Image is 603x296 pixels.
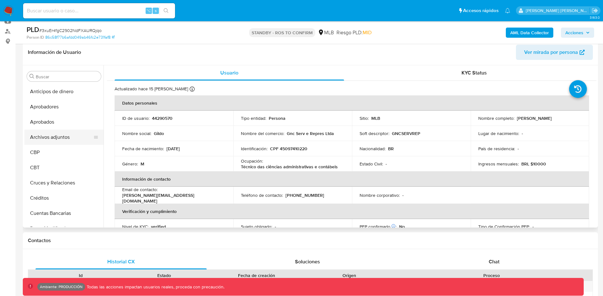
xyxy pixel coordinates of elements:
[24,130,98,145] button: Archivos adjuntos
[561,28,594,38] button: Acciones
[360,131,389,136] p: Soft descriptor :
[24,190,104,206] button: Créditos
[115,204,589,219] th: Verificación y cumplimiento
[399,224,405,229] p: No
[360,224,397,229] p: PEP confirmado :
[478,161,519,167] p: Ingresos mensuales :
[505,8,510,13] a: Notificaciones
[386,161,387,167] p: -
[141,161,144,167] p: M
[402,192,404,198] p: -
[241,164,338,170] p: Técnico das ciências administrativas e contábeis
[122,146,164,151] p: Fecha de nacimiento :
[24,221,104,236] button: Datos Modificados
[521,161,546,167] p: BRL $10000
[388,146,394,151] p: BR
[29,74,35,79] button: Buscar
[241,115,266,121] p: Tipo entidad :
[590,15,600,20] span: 3.163.0
[27,35,44,40] b: Person ID
[24,114,104,130] button: Aprobados
[506,28,553,38] button: AML Data Collector
[489,258,499,265] span: Chat
[115,171,589,187] th: Información de contacto
[565,28,583,38] span: Acciones
[478,224,530,229] p: Tipo de Confirmación PEP :
[210,272,303,279] div: Fecha de creación
[24,99,104,114] button: Aprobadores
[28,237,593,244] h1: Contactos
[516,45,593,60] button: Ver mirada por persona
[40,286,83,288] p: Ambiente: PRODUCCIÓN
[122,115,149,121] p: ID de usuario :
[517,115,552,121] p: [PERSON_NAME]
[360,146,386,151] p: Nacionalidad :
[312,272,386,279] div: Origen
[160,6,173,15] button: search-icon
[220,69,238,76] span: Usuario
[122,224,148,229] p: Nivel de KYC :
[392,131,420,136] p: GNCSERVREP
[23,7,175,15] input: Buscar usuario o caso...
[166,146,180,151] p: [DATE]
[286,192,324,198] p: [PHONE_NUMBER]
[127,272,201,279] div: Estado
[107,258,135,265] span: Historial CX
[270,146,307,151] p: CPF 45097410220
[24,206,104,221] button: Cuentas Bancarias
[462,69,487,76] span: KYC Status
[39,27,102,34] span: # 3xuEr4fgC2902NdFXAURQjqo
[36,74,98,80] input: Buscar
[478,131,519,136] p: Lugar de nacimiento :
[122,131,151,136] p: Nombre social :
[146,8,151,14] span: ⌥
[592,7,598,14] a: Salir
[122,187,158,192] p: Email de contacto :
[318,29,334,36] div: MLB
[532,224,534,229] p: -
[85,284,224,290] p: Todas las acciones impactan usuarios reales, proceda con precaución.
[463,7,499,14] span: Accesos rápidos
[24,160,104,175] button: CBT
[249,28,315,37] p: STANDBY - ROS TO CONFIRM
[360,161,383,167] p: Estado Civil :
[371,115,380,121] p: MLB
[269,115,286,121] p: Persona
[24,175,104,190] button: Cruces y Relaciones
[154,131,164,136] p: Gildo
[522,131,523,136] p: -
[27,24,39,35] b: PLD
[115,86,188,92] p: Actualizado hace 15 [PERSON_NAME]
[287,131,334,136] p: Gnc Serv e Repres Ltda
[241,158,263,164] p: Ocupación :
[360,115,369,121] p: Sitio :
[395,272,588,279] div: Proceso
[122,161,138,167] p: Género :
[241,131,284,136] p: Nombre del comercio :
[241,224,272,229] p: Sujeto obligado :
[518,146,519,151] p: -
[122,192,223,204] p: [PERSON_NAME][EMAIL_ADDRESS][DOMAIN_NAME]
[24,145,104,160] button: CBP
[155,8,157,14] span: s
[524,45,578,60] span: Ver mirada por persona
[478,115,514,121] p: Nombre completo :
[241,192,283,198] p: Teléfono de contacto :
[510,28,549,38] b: AML Data Collector
[44,272,118,279] div: Id
[526,8,590,14] p: elkin.mantilla@mercadolibre.com.co
[336,29,372,36] span: Riesgo PLD:
[275,224,276,229] p: -
[478,146,515,151] p: País de residencia :
[28,49,81,55] h1: Información de Usuario
[152,115,173,121] p: 44290570
[241,146,267,151] p: Identificación :
[295,258,320,265] span: Soluciones
[151,224,166,229] p: verified
[115,95,589,111] th: Datos personales
[360,192,400,198] p: Nombre corporativo :
[363,29,372,36] span: MID
[24,84,104,99] button: Anticipos de dinero
[45,35,115,40] a: 86c58f77b6afdd049ab46fc2e731faf8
